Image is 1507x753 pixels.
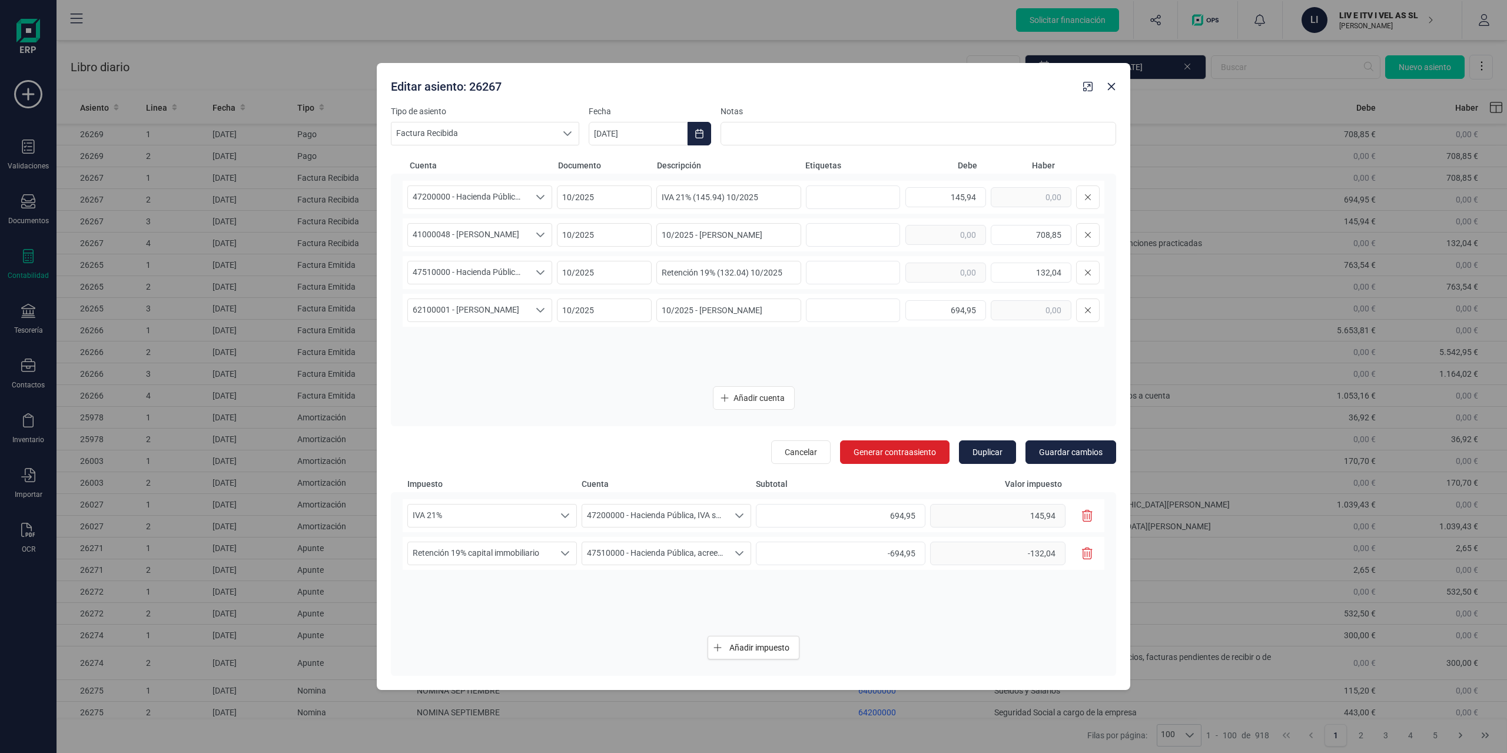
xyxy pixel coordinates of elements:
input: 0,00 [756,504,925,528]
span: 41000048 - [PERSON_NAME] [408,224,529,246]
div: Seleccione una cuenta [728,505,751,527]
span: Valor impuesto [930,478,1074,490]
button: Guardar cambios [1025,440,1116,464]
span: Guardar cambios [1039,446,1103,458]
span: 47200000 - Hacienda Pública, IVA soportado [582,505,728,527]
input: 0,00 [905,225,986,245]
span: Duplicar [972,446,1003,458]
button: Cancelar [771,440,831,464]
span: Cuenta [582,478,751,490]
input: 0,00 [991,263,1071,283]
input: 0,00 [991,187,1071,207]
input: 0,00 [905,263,986,283]
div: Seleccione una cuenta [529,299,552,321]
div: Seleccione una cuenta [529,261,552,284]
span: Añadir impuesto [729,642,789,654]
span: Documento [558,160,652,171]
span: Descripción [657,160,801,171]
div: Seleccione una cuenta [529,186,552,208]
span: Subtotal [756,478,925,490]
label: Notas [721,105,1116,117]
span: Etiquetas [805,160,899,171]
span: Impuesto [407,478,577,490]
span: Añadir cuenta [733,392,785,404]
div: Seleccione un porcentaje [554,542,576,565]
span: Haber [982,160,1055,171]
span: 62100001 - [PERSON_NAME] [408,299,529,321]
span: IVA 21% [408,505,554,527]
input: 0,00 [756,542,925,565]
span: 47510000 - Hacienda Pública, acreedora por retenciones practicadas [408,261,529,284]
button: Añadir impuesto [708,636,799,659]
button: Choose Date [688,122,711,145]
span: Retención 19% capital immobiliario [408,542,554,565]
div: Seleccione un porcentaje [554,505,576,527]
input: 0,00 [991,300,1071,320]
span: Debe [904,160,977,171]
div: Seleccione una cuenta [728,542,751,565]
input: 0,00 [930,542,1065,565]
input: 0,00 [930,504,1065,528]
div: Editar asiento: 26267 [386,74,1078,95]
div: Seleccione una cuenta [529,224,552,246]
button: Añadir cuenta [713,386,795,410]
input: 0,00 [991,225,1071,245]
span: Generar contraasiento [854,446,936,458]
input: 0,00 [905,187,986,207]
button: Duplicar [959,440,1016,464]
button: Close [1102,77,1121,96]
input: 0,00 [905,300,986,320]
span: Cuenta [410,160,553,171]
span: 47200000 - Hacienda Pública, IVA soportado [408,186,529,208]
label: Tipo de asiento [391,105,579,117]
span: 47510000 - Hacienda Pública, acreedora por retenciones practicadas [582,542,728,565]
span: Factura Recibida [391,122,556,145]
span: Cancelar [785,446,817,458]
button: Generar contraasiento [840,440,950,464]
label: Fecha [589,105,711,117]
